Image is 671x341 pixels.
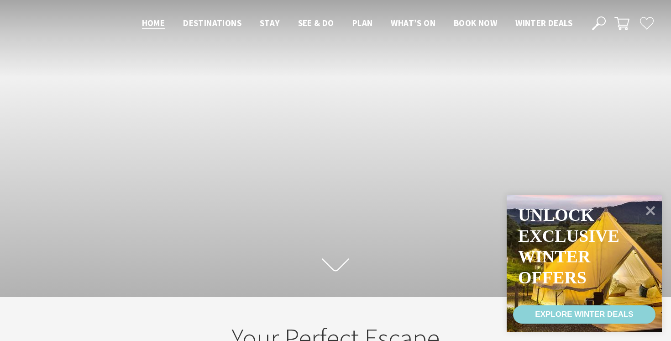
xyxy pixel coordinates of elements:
span: What’s On [391,17,435,28]
a: EXPLORE WINTER DEALS [513,305,655,324]
span: Winter Deals [515,17,572,28]
span: See & Do [298,17,334,28]
span: Home [142,17,165,28]
span: Plan [352,17,373,28]
span: Destinations [183,17,241,28]
span: Stay [260,17,280,28]
div: EXPLORE WINTER DEALS [535,305,633,324]
div: Unlock exclusive winter offers [518,205,619,288]
nav: Main Menu [133,16,582,31]
span: Book now [454,17,497,28]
